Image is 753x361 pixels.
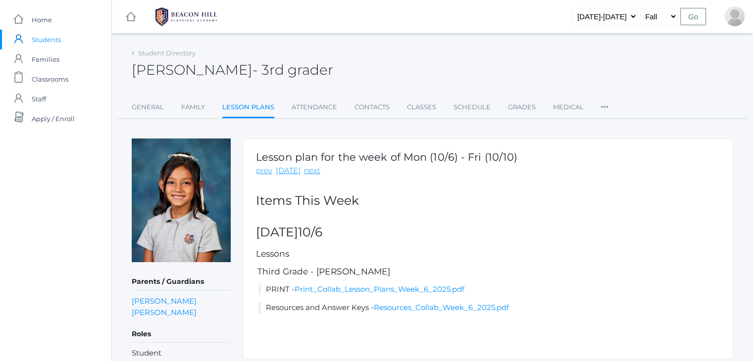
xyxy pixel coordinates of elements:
div: Angela Rillo [725,6,745,26]
h2: [DATE] [256,226,720,239]
input: Go [680,8,706,25]
h1: Lesson plan for the week of Mon (10/6) - Fri (10/10) [256,151,517,163]
a: Family [181,97,205,117]
span: Apply / Enroll [32,109,75,129]
h2: [PERSON_NAME] [132,62,333,78]
a: next [304,165,320,177]
span: Students [32,30,61,49]
span: Staff [32,89,46,109]
a: Resources_Collab_Week_6_2025.pdf [374,303,509,312]
a: General [132,97,164,117]
li: PRINT - [258,284,720,295]
span: Classrooms [32,69,68,89]
a: [DATE] [276,165,301,177]
h5: Third Grade - [PERSON_NAME] [256,267,720,276]
span: Families [32,49,59,69]
h2: Items This Week [256,194,720,208]
span: 10/6 [298,225,322,239]
a: Medical [553,97,584,117]
li: Student [132,348,231,359]
a: [PERSON_NAME] [132,295,197,307]
img: Leahmarie Rillo [132,138,231,262]
h5: Lessons [256,249,720,259]
a: Schedule [453,97,491,117]
span: - 3rd grader [252,61,333,78]
img: 1_BHCALogos-05.png [149,4,223,29]
a: Print_Collab_Lesson_Plans_Week_6_2025.pdf [295,284,464,294]
a: Attendance [292,97,337,117]
a: Student Directory [138,49,196,57]
li: Resources and Answer Keys - [258,302,720,314]
a: [PERSON_NAME] [132,307,197,318]
a: Contacts [354,97,390,117]
a: Grades [508,97,536,117]
a: Lesson Plans [222,97,274,119]
h5: Parents / Guardians [132,273,231,290]
h5: Roles [132,326,231,343]
a: Classes [407,97,436,117]
a: prev [256,165,272,177]
span: Home [32,10,52,30]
